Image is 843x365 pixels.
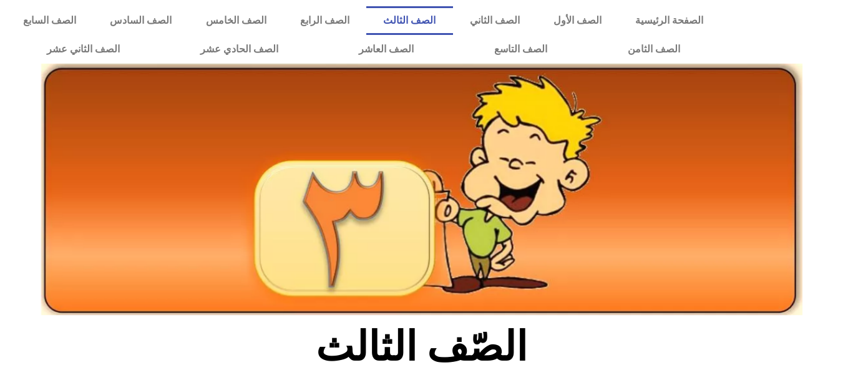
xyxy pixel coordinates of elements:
[6,6,93,35] a: الصف السابع
[160,35,318,64] a: الصف الحادي عشر
[318,35,454,64] a: الصف العاشر
[189,6,283,35] a: الصف الخامس
[454,35,587,64] a: الصف التاسع
[6,35,160,64] a: الصف الثاني عشر
[93,6,188,35] a: الصف السادس
[283,6,366,35] a: الصف الرابع
[453,6,537,35] a: الصف الثاني
[366,6,452,35] a: الصف الثالث
[537,6,618,35] a: الصف الأول
[618,6,720,35] a: الصفحة الرئيسية
[587,35,720,64] a: الصف الثامن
